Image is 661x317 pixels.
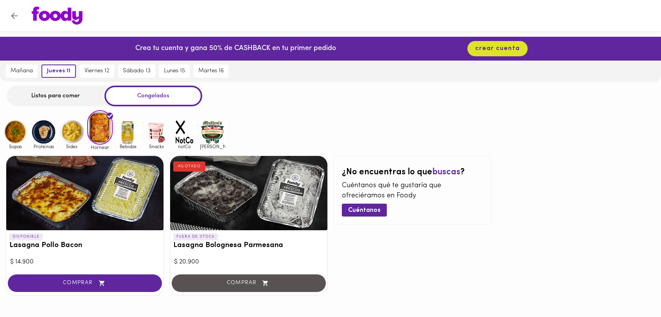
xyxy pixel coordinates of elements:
[47,68,70,75] span: jueves 11
[475,45,520,52] span: crear cuenta
[10,258,160,267] div: $ 14.900
[59,119,84,145] img: Sides
[342,181,483,201] p: Cuéntanos qué te gustaría que ofreciéramos en Foody
[84,68,110,75] span: viernes 12
[173,233,218,240] p: FUERA DE STOCK
[115,119,141,145] img: Bebidas
[7,86,104,106] div: Listos para comer
[32,7,83,25] img: logo.png
[432,168,460,177] span: buscas
[467,41,528,56] button: crear cuenta
[9,242,160,250] h3: Lasagna Pollo Bacon
[11,68,33,75] span: mañana
[8,274,162,292] button: COMPRAR
[115,144,141,149] span: Bebidas
[123,68,151,75] span: sábado 13
[172,144,197,149] span: notCo
[118,64,155,78] button: sábado 13
[173,161,206,172] div: AGOTADO
[9,233,43,240] p: DISPONIBLE
[159,64,190,78] button: lunes 15
[174,258,323,267] div: $ 20.900
[198,68,224,75] span: martes 16
[87,110,113,145] img: Hornear
[3,144,28,149] span: Sopas
[31,144,56,149] span: Proteinas
[144,144,169,149] span: Snacks
[170,156,327,230] div: Lasagna Bolognesa Parmesana
[173,242,324,250] h3: Lasagna Bolognesa Parmesana
[194,64,228,78] button: martes 16
[164,68,185,75] span: lunes 15
[348,207,381,214] span: Cuéntanos
[200,119,225,145] img: mullens
[59,144,84,149] span: Sides
[135,44,336,54] p: Crea tu cuenta y gana 50% de CASHBACK en tu primer pedido
[200,144,225,149] span: [PERSON_NAME]
[80,64,114,78] button: viernes 12
[18,280,152,287] span: COMPRAR
[5,6,24,25] button: Volver
[41,64,76,78] button: jueves 11
[172,119,197,145] img: notCo
[87,145,113,150] span: Hornear
[342,168,483,177] h2: ¿No encuentras lo que ?
[342,204,387,217] button: Cuéntanos
[144,119,169,145] img: Snacks
[31,119,56,145] img: Proteinas
[3,119,28,145] img: Sopas
[6,64,38,78] button: mañana
[6,156,163,230] div: Lasagna Pollo Bacon
[104,86,202,106] div: Congelados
